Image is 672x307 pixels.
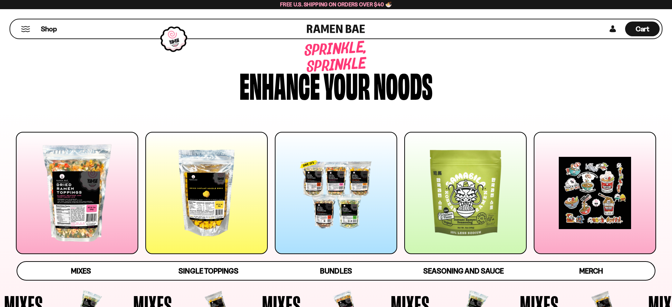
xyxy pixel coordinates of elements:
[579,266,603,275] span: Merch
[280,1,392,8] span: Free U.S. Shipping on Orders over $40 🍜
[178,266,238,275] span: Single Toppings
[17,262,145,280] a: Mixes
[71,266,91,275] span: Mixes
[41,24,57,34] span: Shop
[323,68,370,101] div: your
[527,262,655,280] a: Merch
[636,25,649,33] span: Cart
[374,68,432,101] div: noods
[21,26,30,32] button: Mobile Menu Trigger
[41,22,57,36] a: Shop
[240,68,320,101] div: Enhance
[625,19,660,38] a: Cart
[145,262,272,280] a: Single Toppings
[320,266,352,275] span: Bundles
[400,262,527,280] a: Seasoning and Sauce
[423,266,503,275] span: Seasoning and Sauce
[272,262,400,280] a: Bundles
